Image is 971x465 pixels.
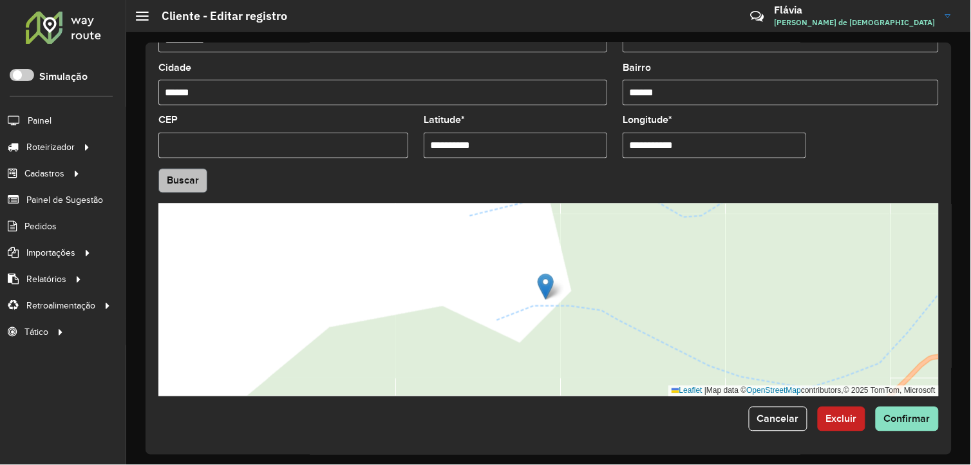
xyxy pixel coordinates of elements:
label: Simulação [39,69,88,84]
span: Cadastros [24,167,64,180]
button: Excluir [818,407,865,432]
div: Map data © contributors,© 2025 TomTom, Microsoft [668,386,939,397]
span: Cancelar [757,413,799,424]
label: Latitude [424,113,465,128]
label: Longitude [623,113,672,128]
span: Roteirizador [26,140,75,154]
span: Painel [28,114,52,128]
button: Buscar [158,169,207,193]
button: Confirmar [876,407,939,432]
span: Confirmar [884,413,930,424]
span: Retroalimentação [26,299,95,312]
span: Tático [24,325,48,339]
label: CEP [158,113,178,128]
a: Contato Rápido [744,3,771,30]
span: Pedidos [24,220,57,233]
a: OpenStreetMap [747,386,802,395]
a: Leaflet [672,386,702,395]
span: Excluir [826,413,857,424]
label: Cidade [158,60,191,75]
span: | [704,386,706,395]
span: Painel de Sugestão [26,193,103,207]
h3: Flávia [775,4,936,16]
img: Marker [538,274,554,300]
span: [PERSON_NAME] de [DEMOGRAPHIC_DATA] [775,17,936,28]
span: Relatórios [26,272,66,286]
label: Bairro [623,60,651,75]
span: Importações [26,246,75,260]
h2: Cliente - Editar registro [149,9,287,23]
button: Cancelar [749,407,807,432]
